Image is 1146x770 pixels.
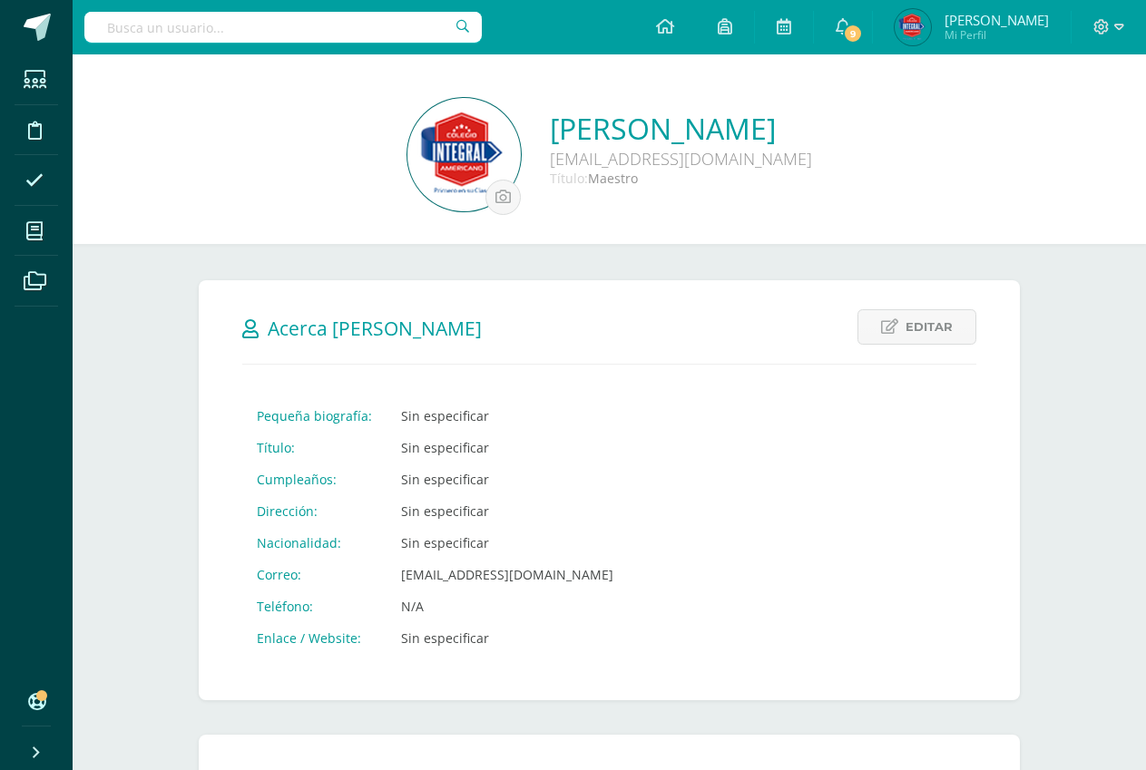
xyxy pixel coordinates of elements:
[387,400,628,432] td: Sin especificar
[84,12,482,43] input: Busca un usuario...
[242,463,387,495] td: Cumpleaños:
[242,559,387,590] td: Correo:
[242,400,387,432] td: Pequeña biografía:
[588,170,638,187] span: Maestro
[387,495,628,527] td: Sin especificar
[242,590,387,622] td: Teléfono:
[895,9,931,45] img: 38eaf94feb06c03c893c1ca18696d927.png
[387,463,628,495] td: Sin especificar
[407,98,521,211] img: f6b556117c1a90598204586c9fb4ed9a.png
[387,622,628,654] td: Sin especificar
[387,559,628,590] td: [EMAIL_ADDRESS][DOMAIN_NAME]
[857,309,976,345] a: Editar
[843,24,863,44] span: 9
[945,27,1049,43] span: Mi Perfil
[550,170,588,187] span: Título:
[550,109,812,148] a: [PERSON_NAME]
[387,527,628,559] td: Sin especificar
[387,432,628,463] td: Sin especificar
[550,148,812,170] div: [EMAIL_ADDRESS][DOMAIN_NAME]
[242,622,387,654] td: Enlace / Website:
[242,527,387,559] td: Nacionalidad:
[242,495,387,527] td: Dirección:
[387,590,628,622] td: N/A
[906,310,953,344] span: Editar
[268,316,482,341] span: Acerca [PERSON_NAME]
[242,432,387,463] td: Título:
[945,11,1049,29] span: [PERSON_NAME]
